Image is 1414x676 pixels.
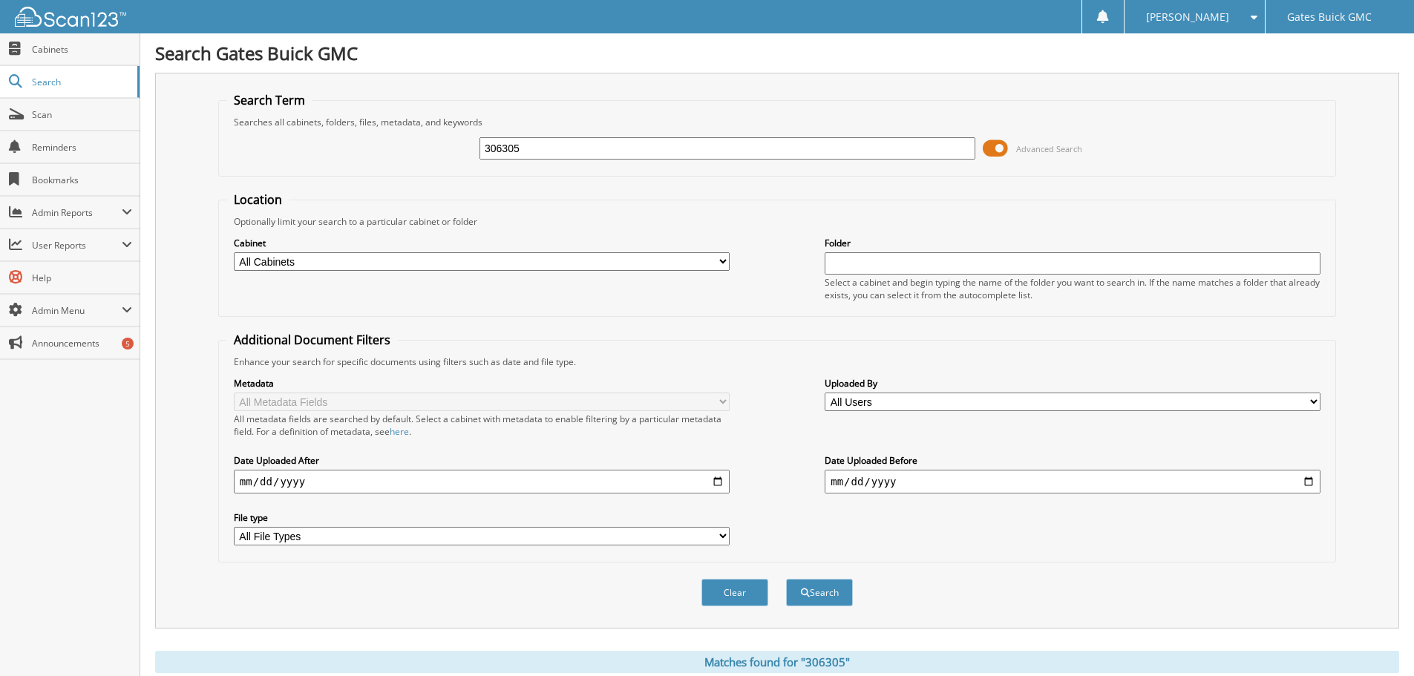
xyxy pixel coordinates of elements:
[155,651,1399,673] div: Matches found for "306305"
[226,215,1328,228] div: Optionally limit your search to a particular cabinet or folder
[15,7,126,27] img: scan123-logo-white.svg
[234,470,730,493] input: start
[155,41,1399,65] h1: Search Gates Buick GMC
[234,377,730,390] label: Metadata
[825,377,1320,390] label: Uploaded By
[32,108,132,121] span: Scan
[32,43,132,56] span: Cabinets
[32,337,132,350] span: Announcements
[825,237,1320,249] label: Folder
[32,141,132,154] span: Reminders
[234,511,730,524] label: File type
[32,174,132,186] span: Bookmarks
[32,239,122,252] span: User Reports
[32,76,130,88] span: Search
[226,191,289,208] legend: Location
[825,276,1320,301] div: Select a cabinet and begin typing the name of the folder you want to search in. If the name match...
[226,116,1328,128] div: Searches all cabinets, folders, files, metadata, and keywords
[234,237,730,249] label: Cabinet
[226,355,1328,368] div: Enhance your search for specific documents using filters such as date and file type.
[226,92,312,108] legend: Search Term
[122,338,134,350] div: 5
[1146,13,1229,22] span: [PERSON_NAME]
[786,579,853,606] button: Search
[825,454,1320,467] label: Date Uploaded Before
[701,579,768,606] button: Clear
[390,425,409,438] a: here
[1016,143,1082,154] span: Advanced Search
[234,454,730,467] label: Date Uploaded After
[32,272,132,284] span: Help
[825,470,1320,493] input: end
[32,206,122,219] span: Admin Reports
[32,304,122,317] span: Admin Menu
[1287,13,1372,22] span: Gates Buick GMC
[234,413,730,438] div: All metadata fields are searched by default. Select a cabinet with metadata to enable filtering b...
[226,332,398,348] legend: Additional Document Filters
